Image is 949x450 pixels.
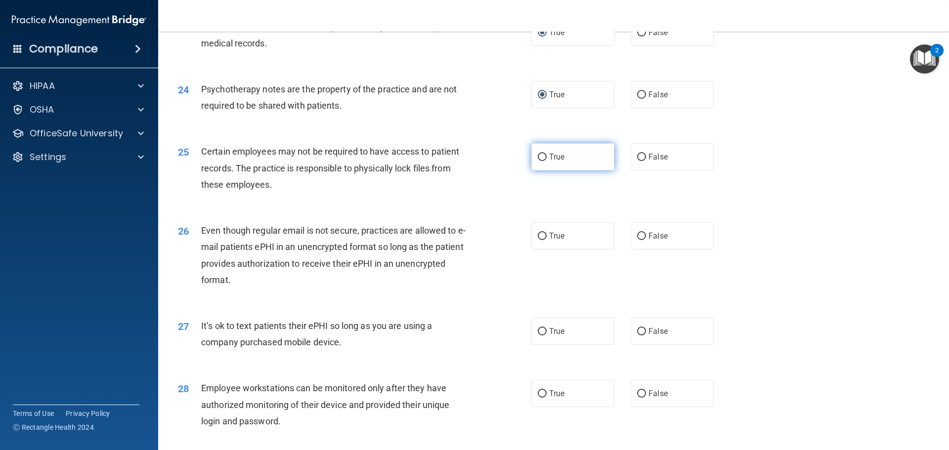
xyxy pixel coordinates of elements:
[648,90,668,99] span: False
[648,152,668,162] span: False
[538,154,547,161] input: True
[538,91,547,99] input: True
[549,231,564,241] span: True
[201,84,457,111] span: Psychotherapy notes are the property of the practice and are not required to be shared with patie...
[29,42,98,56] h4: Compliance
[549,389,564,398] span: True
[201,22,468,48] span: Under no circumstances can the practice deny access to a patient’s medical records.
[201,383,449,426] span: Employee workstations can be monitored only after they have authorized monitoring of their device...
[538,328,547,335] input: True
[648,389,668,398] span: False
[201,146,459,189] span: Certain employees may not be required to have access to patient records. The practice is responsi...
[30,104,54,116] p: OSHA
[178,225,189,237] span: 26
[637,154,646,161] input: False
[549,90,564,99] span: True
[30,151,66,163] p: Settings
[538,29,547,37] input: True
[201,321,432,347] span: It’s ok to text patients their ePHI so long as you are using a company purchased mobile device.
[12,10,146,30] img: PMB logo
[637,91,646,99] input: False
[66,409,110,418] a: Privacy Policy
[910,44,939,74] button: Open Resource Center, 2 new notifications
[637,390,646,398] input: False
[178,146,189,158] span: 25
[178,321,189,332] span: 27
[178,383,189,395] span: 28
[12,80,144,92] a: HIPAA
[648,327,668,336] span: False
[648,231,668,241] span: False
[30,127,123,139] p: OfficeSafe University
[12,151,144,163] a: Settings
[549,152,564,162] span: True
[549,327,564,336] span: True
[538,233,547,240] input: True
[12,127,144,139] a: OfficeSafe University
[648,28,668,37] span: False
[178,22,189,34] span: 23
[178,84,189,96] span: 24
[637,29,646,37] input: False
[935,50,939,63] div: 2
[201,225,466,285] span: Even though regular email is not secure, practices are allowed to e-mail patients ePHI in an unen...
[637,328,646,335] input: False
[12,104,144,116] a: OSHA
[637,233,646,240] input: False
[538,390,547,398] input: True
[549,28,564,37] span: True
[13,409,54,418] a: Terms of Use
[13,422,94,432] span: Ⓒ Rectangle Health 2024
[30,80,55,92] p: HIPAA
